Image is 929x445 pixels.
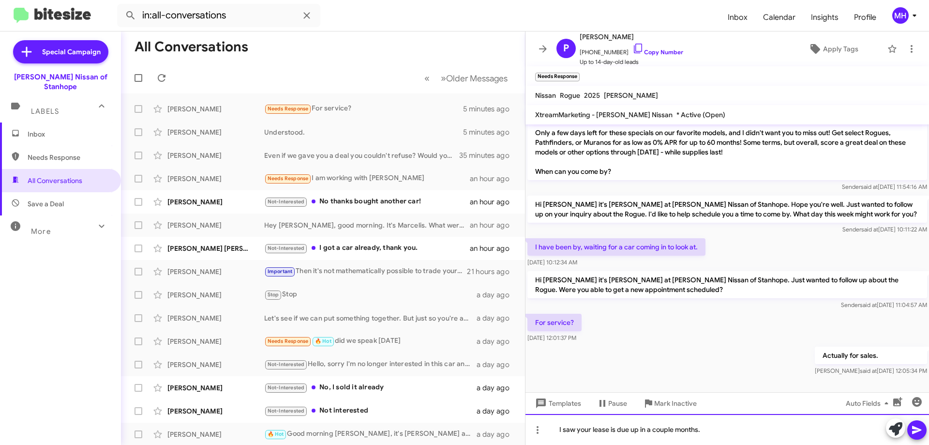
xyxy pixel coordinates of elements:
div: [PERSON_NAME] [167,174,264,184]
div: a day ago [477,337,517,346]
a: Copy Number [632,48,683,56]
span: « [424,72,430,84]
span: Mark Inactive [654,395,697,412]
span: Pause [608,395,627,412]
span: XtreamMarketing - [PERSON_NAME] Nissan [535,110,673,119]
span: Sender [DATE] 11:04:57 AM [841,301,927,308]
div: 21 hours ago [467,267,517,276]
p: Hi [PERSON_NAME] it's [PERSON_NAME] at [PERSON_NAME] Nissan of Stanhope. Hope you're well. Just w... [527,196,927,223]
span: Special Campaign [42,47,101,57]
div: a day ago [477,290,517,300]
span: More [31,227,51,236]
div: an hour ago [470,244,517,253]
span: [PHONE_NUMBER] [580,43,683,57]
div: Even if we gave you a deal you couldn't refuse? Would you be willing to travel a bit? [264,151,459,160]
div: an hour ago [470,197,517,207]
div: [PERSON_NAME] [167,127,264,137]
button: Previous [419,68,435,88]
div: [PERSON_NAME] [167,151,264,160]
span: Needs Response [268,338,309,344]
div: [PERSON_NAME] [167,104,264,114]
span: Not-Interested [268,408,305,414]
h1: All Conversations [135,39,248,55]
button: MH [884,7,918,24]
p: Hi [PERSON_NAME] it's [PERSON_NAME] at [PERSON_NAME] Nissan of Stanhope. Just wanted to follow up... [527,271,927,298]
nav: Page navigation example [419,68,513,88]
span: Apply Tags [823,40,858,58]
div: [PERSON_NAME] [167,267,264,276]
div: Then it's not mathematically possible to trade your current Pathfinder with about $20K of negativ... [264,266,467,277]
div: Hello, sorry I'm no longer interested in this car anymore. Thank you. [264,359,477,370]
div: a day ago [477,430,517,439]
span: Not-Interested [268,199,305,205]
div: I am working with [PERSON_NAME] [264,173,470,184]
span: [PERSON_NAME] [580,31,683,43]
span: * Active (Open) [676,110,725,119]
span: [PERSON_NAME] [604,91,658,100]
span: All Conversations [28,176,82,185]
div: No thanks bought another car! [264,196,470,207]
div: did we speak [DATE] [264,336,477,347]
span: Auto Fields [846,395,892,412]
span: Templates [533,395,581,412]
div: No, I sold it already [264,382,477,393]
div: I saw your lease is due up in a couple months. [525,414,929,445]
a: Profile [846,3,884,31]
div: Not interested [264,405,477,416]
div: a day ago [477,406,517,416]
a: Insights [803,3,846,31]
a: Special Campaign [13,40,108,63]
span: » [441,72,446,84]
span: Sender [DATE] 10:11:22 AM [842,226,927,233]
div: 5 minutes ago [463,127,517,137]
span: [DATE] 10:12:34 AM [527,259,577,266]
div: I got a car already, thank you. [264,243,470,254]
div: [PERSON_NAME] [167,313,264,323]
div: an hour ago [470,220,517,230]
button: Mark Inactive [635,395,704,412]
div: 35 minutes ago [459,151,517,160]
span: Save a Deal [28,199,64,209]
span: 🔥 Hot [315,338,331,344]
input: Search [117,4,320,27]
span: Older Messages [446,73,508,84]
p: Hi [PERSON_NAME] it's [PERSON_NAME], General Sales Manager at [PERSON_NAME] Nissan of Stanhope. T... [527,95,927,180]
div: [PERSON_NAME] [167,197,264,207]
div: Understood. [264,127,463,137]
span: said at [860,367,877,374]
span: Not-Interested [268,245,305,251]
a: Inbox [720,3,755,31]
span: Inbox [28,129,110,139]
span: [PERSON_NAME] [DATE] 12:05:34 PM [815,367,927,374]
span: Important [268,268,293,275]
span: 2025 [584,91,600,100]
button: Next [435,68,513,88]
span: Rogue [560,91,580,100]
span: 🔥 Hot [268,431,284,437]
span: Not-Interested [268,384,305,391]
div: a day ago [477,383,517,393]
span: said at [861,226,878,233]
p: For service? [527,314,582,331]
div: [PERSON_NAME] [167,430,264,439]
span: Needs Response [28,153,110,162]
a: Calendar [755,3,803,31]
button: Pause [589,395,635,412]
span: Sender [DATE] 11:54:16 AM [842,183,927,190]
div: Hey [PERSON_NAME], good morning. It's Marcelis. What were your thoughts on the Pathfinder numbers... [264,220,470,230]
span: Labels [31,107,59,116]
div: [PERSON_NAME] [167,220,264,230]
small: Needs Response [535,73,580,81]
div: a day ago [477,313,517,323]
span: [DATE] 12:01:37 PM [527,334,576,341]
span: Up to 14-day-old leads [580,57,683,67]
div: [PERSON_NAME] [167,337,264,346]
span: P [563,41,569,56]
span: Needs Response [268,106,309,112]
p: I have been by, waiting for a car coming in to look at. [527,238,705,256]
div: Let's see if we can put something together. But just so you're aware, the new payment on the 2025... [264,313,477,323]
